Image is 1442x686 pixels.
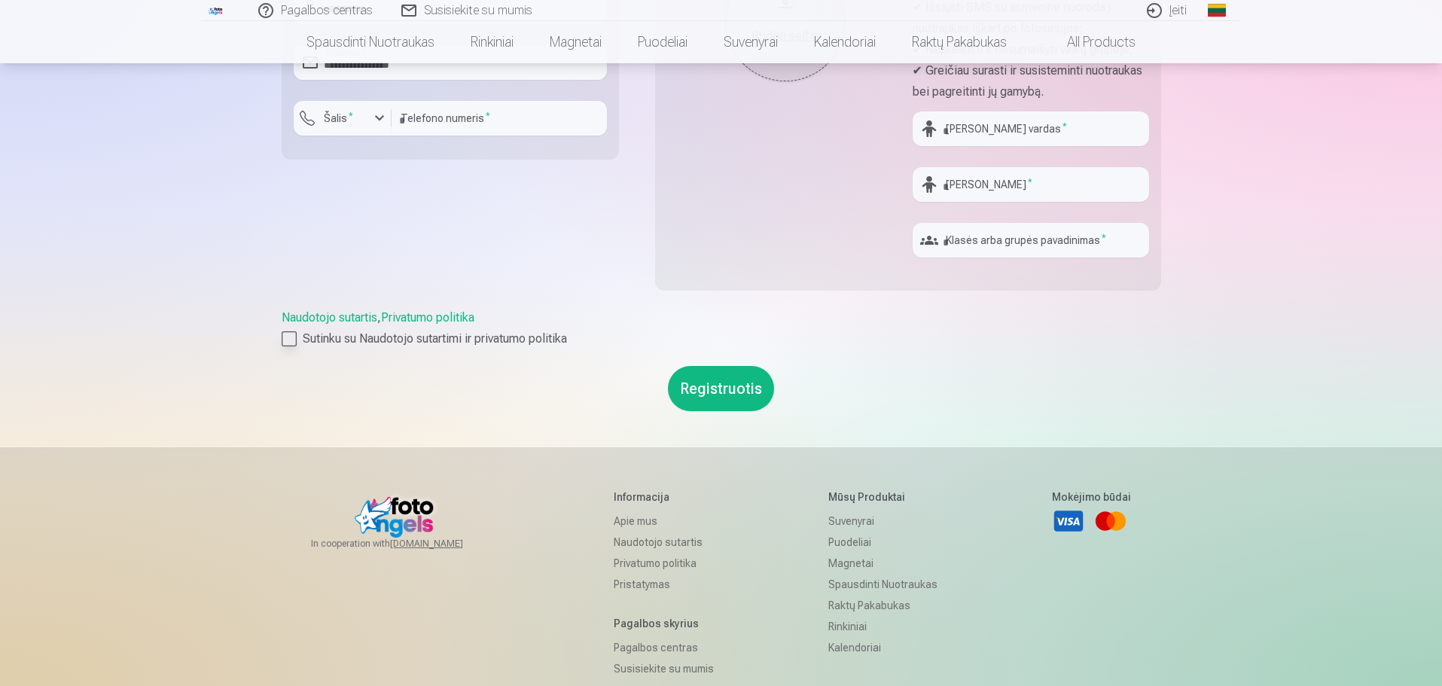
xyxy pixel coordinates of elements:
button: Registruotis [668,366,774,411]
a: Naudotojo sutartis [282,310,377,325]
a: [DOMAIN_NAME] [390,538,499,550]
h5: Pagalbos skyrius [614,616,714,631]
label: Šalis [318,111,359,126]
a: Apie mus [614,511,714,532]
a: Privatumo politika [381,310,474,325]
label: Sutinku su Naudotojo sutartimi ir privatumo politika [282,330,1161,348]
a: Susisiekite su mumis [614,658,714,679]
a: Pagalbos centras [614,637,714,658]
h5: Mokėjimo būdai [1052,489,1131,505]
a: Rinkiniai [828,616,937,637]
a: Puodeliai [620,21,706,63]
a: All products [1025,21,1154,63]
a: Raktų pakabukas [894,21,1025,63]
a: Raktų pakabukas [828,595,937,616]
a: Rinkiniai [453,21,532,63]
a: Naudotojo sutartis [614,532,714,553]
a: Spausdinti nuotraukas [288,21,453,63]
a: Magnetai [532,21,620,63]
a: Spausdinti nuotraukas [828,574,937,595]
div: , [282,309,1161,348]
a: Kalendoriai [796,21,894,63]
a: Pristatymas [614,574,714,595]
span: In cooperation with [311,538,499,550]
button: Šalis* [294,101,392,136]
img: /fa2 [208,6,224,15]
a: Puodeliai [828,532,937,553]
a: Mastercard [1094,505,1127,538]
h5: Informacija [614,489,714,505]
a: Privatumo politika [614,553,714,574]
a: Visa [1052,505,1085,538]
a: Magnetai [828,553,937,574]
a: Suvenyrai [706,21,796,63]
h5: Mūsų produktai [828,489,937,505]
a: Suvenyrai [828,511,937,532]
p: ✔ Greičiau surasti ir susisteminti nuotraukas bei pagreitinti jų gamybą. [913,60,1149,102]
a: Kalendoriai [828,637,937,658]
